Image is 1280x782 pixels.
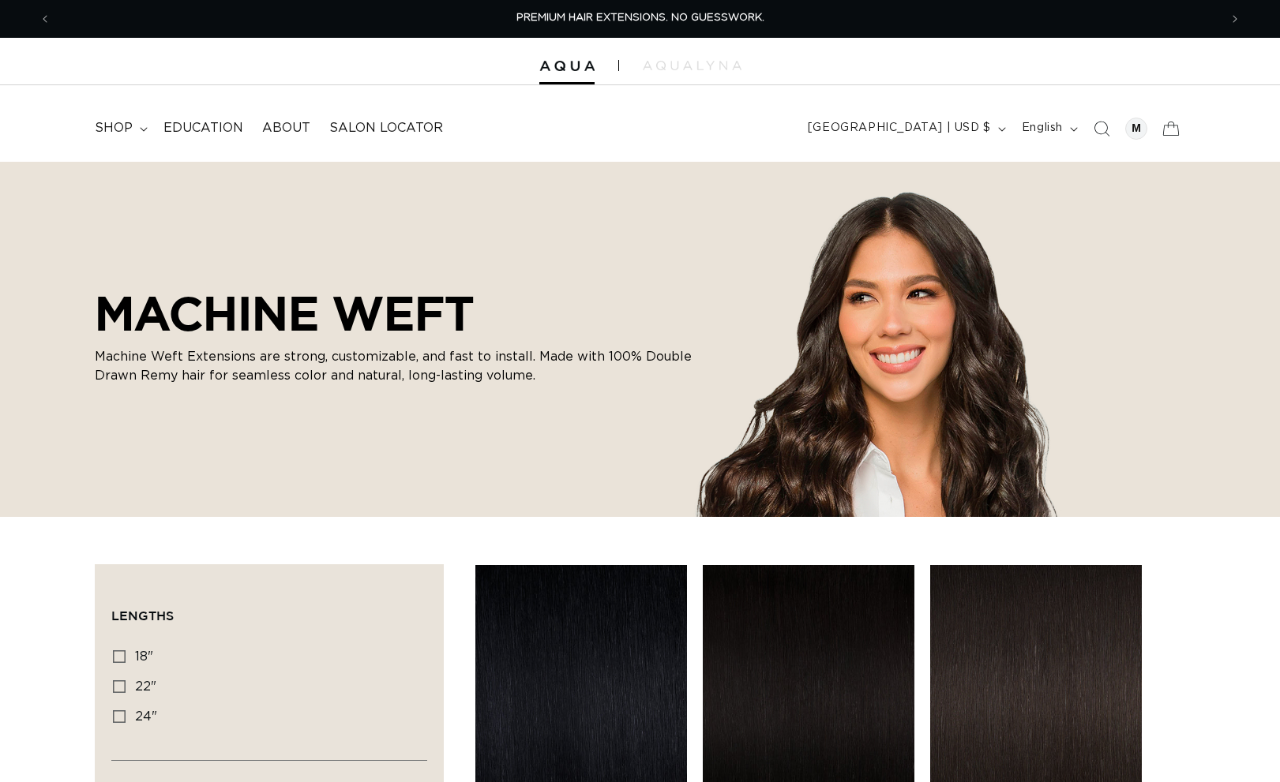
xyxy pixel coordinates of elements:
span: Lengths [111,608,174,623]
span: 18" [135,650,153,663]
summary: Lengths (0 selected) [111,581,427,638]
img: Aqua Hair Extensions [539,61,595,72]
button: Next announcement [1218,4,1252,34]
button: [GEOGRAPHIC_DATA] | USD $ [798,114,1012,144]
span: Salon Locator [329,120,443,137]
span: 22" [135,680,156,693]
img: aqualyna.com [643,61,741,70]
button: Previous announcement [28,4,62,34]
span: Education [163,120,243,137]
h2: MACHINE WEFT [95,286,695,341]
a: About [253,110,320,146]
summary: Search [1084,111,1119,146]
button: English [1012,114,1084,144]
span: shop [95,120,133,137]
a: Salon Locator [320,110,452,146]
span: [GEOGRAPHIC_DATA] | USD $ [808,120,991,137]
summary: shop [85,110,154,146]
a: Education [154,110,253,146]
span: English [1022,120,1063,137]
span: About [262,120,310,137]
span: PREMIUM HAIR EXTENSIONS. NO GUESSWORK. [516,13,764,23]
span: 24" [135,710,157,723]
p: Machine Weft Extensions are strong, customizable, and fast to install. Made with 100% Double Draw... [95,347,695,385]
